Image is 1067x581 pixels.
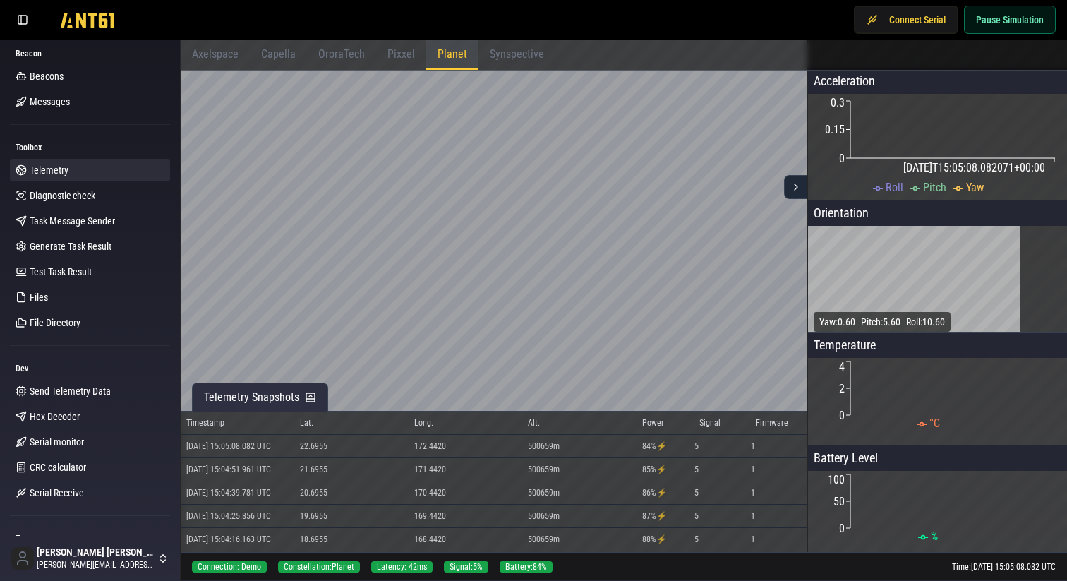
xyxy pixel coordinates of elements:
[181,458,294,481] td: [DATE] 15:04:51.961 UTC
[750,528,807,551] td: 1
[409,412,522,435] th: Long.
[750,412,807,435] th: Firmware
[952,561,1056,573] div: Time: [DATE] 15:05:08.082 UTC
[387,47,415,61] span: Pixxel
[839,152,845,165] tspan: 0
[694,458,751,481] td: 5
[409,505,522,528] td: 169.4420
[750,505,807,528] td: 1
[694,412,751,435] th: Signal
[522,528,636,551] td: 500659 m
[294,551,408,575] td: 17.6955
[10,311,170,334] a: File Directory
[278,561,360,573] div: Constellation: Planet
[294,481,408,505] td: 20.6955
[294,412,408,435] th: Lat.
[931,529,938,543] span: %
[37,559,155,570] span: [PERSON_NAME][EMAIL_ADDRESS][DOMAIN_NAME]
[30,460,86,474] span: CRC calculator
[204,389,299,406] span: Telemetry Snapshots
[694,528,751,551] td: 5
[923,181,946,194] span: Pitch
[694,551,751,575] td: 5
[10,286,170,309] a: Files
[10,260,170,283] a: Test Task Result
[637,435,694,458] td: 84 % ⚡
[750,458,807,481] td: 1
[30,486,84,500] span: Serial Receive
[10,90,170,113] a: Messages
[30,409,80,424] span: Hex Decoder
[522,505,636,528] td: 500659 m
[10,405,170,428] a: Hex Decoder
[37,546,155,559] span: [PERSON_NAME] [PERSON_NAME]
[371,561,433,573] div: Latency: 42ms
[30,239,111,253] span: Generate Task Result
[10,65,170,88] a: Beacons
[30,214,115,228] span: Task Message Sender
[808,445,1067,471] p: Battery Level
[318,47,365,61] span: OroraTech
[10,456,170,479] a: CRC calculator
[637,412,694,435] th: Power
[839,409,845,422] tspan: 0
[637,505,694,528] td: 87 % ⚡
[886,181,903,194] span: Roll
[30,290,48,304] span: Files
[903,161,1045,174] tspan: [DATE]T15:05:08.082071+00:00
[438,47,467,61] span: Planet
[181,528,294,551] td: [DATE] 15:04:16.163 UTC
[10,527,170,550] div: Team
[30,435,84,449] span: Serial monitor
[30,69,64,83] span: Beacons
[966,181,984,194] span: Yaw
[192,47,239,61] span: Axelspace
[819,315,855,329] p: Yaw: 0.60
[10,235,170,258] a: Generate Task Result
[30,95,70,109] span: Messages
[30,265,92,279] span: Test Task Result
[181,505,294,528] td: [DATE] 15:04:25.856 UTC
[854,6,958,34] button: Connect Serial
[10,42,170,65] div: Beacon
[490,47,544,61] span: Synspective
[294,435,408,458] td: 22.6955
[409,458,522,481] td: 171.4420
[522,412,636,435] th: Alt.
[808,333,1067,358] p: Temperature
[409,528,522,551] td: 168.4420
[839,382,845,395] tspan: 2
[30,188,95,203] span: Diagnostic check
[294,528,408,551] td: 18.6955
[750,435,807,458] td: 1
[409,481,522,505] td: 170.4420
[10,380,170,402] a: Send Telemetry Data
[30,316,80,330] span: File Directory
[814,205,869,220] span: Orientation
[522,551,636,575] td: 500659 m
[181,435,294,458] td: [DATE] 15:05:08.082 UTC
[694,481,751,505] td: 5
[181,481,294,505] td: [DATE] 15:04:39.781 UTC
[522,481,636,505] td: 500659 m
[500,561,553,573] div: Battery: 84 %
[694,435,751,458] td: 5
[929,417,940,430] span: °C
[409,435,522,458] td: 172.4420
[964,6,1056,34] button: Pause Simulation
[750,481,807,505] td: 1
[10,481,170,504] a: Serial Receive
[522,458,636,481] td: 500659 m
[637,551,694,575] td: 89 % ⚡
[30,163,68,177] span: Telemetry
[294,505,408,528] td: 19.6955
[181,551,294,575] td: [DATE] 15:04:03.957 UTC
[10,136,170,159] div: Toolbox
[637,458,694,481] td: 85 % ⚡
[192,561,267,573] div: Connection: Demo
[261,47,296,61] span: Capella
[30,384,111,398] span: Send Telemetry Data
[839,522,845,535] tspan: 0
[444,561,488,573] div: Signal: 5 %
[825,123,845,136] tspan: 0.15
